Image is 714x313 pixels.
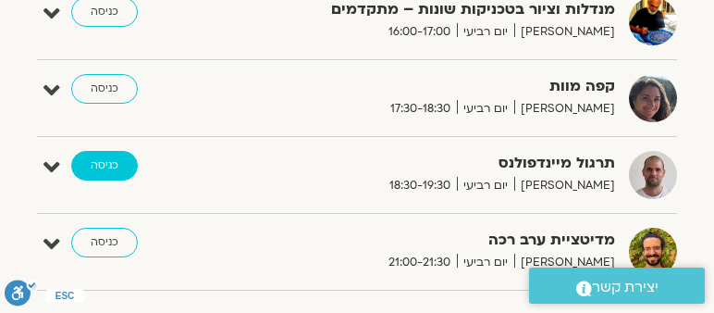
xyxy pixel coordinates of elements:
a: כניסה [71,74,138,104]
span: 16:00-17:00 [382,22,457,42]
span: 21:00-21:30 [382,253,457,272]
a: כניסה [71,151,138,181]
span: יום רביעי [457,253,514,272]
a: כניסה [71,228,138,257]
span: 18:30-19:30 [383,176,457,195]
span: יצירת קשר [592,275,659,300]
span: יום רביעי [457,99,514,119]
span: [PERSON_NAME] [514,22,615,42]
span: [PERSON_NAME] [514,176,615,195]
strong: קפה מוות [289,74,615,99]
strong: תרגול מיינדפולנס [289,151,615,176]
span: יום רביעי [457,176,514,195]
strong: מדיטציית ערב רכה [289,228,615,253]
span: יום רביעי [457,22,514,42]
a: יצירת קשר [529,268,705,304]
span: [PERSON_NAME] [514,253,615,272]
span: 17:30-18:30 [384,99,457,119]
span: [PERSON_NAME] [514,99,615,119]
